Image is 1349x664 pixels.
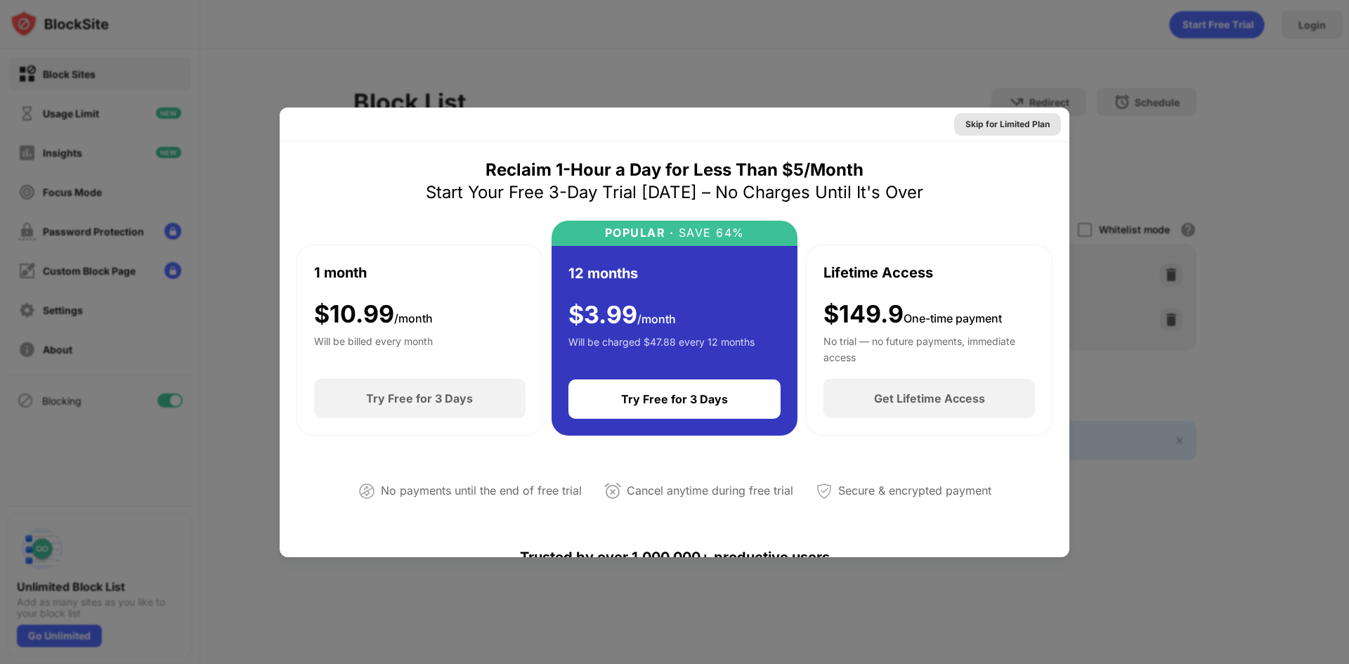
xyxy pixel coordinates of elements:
[904,311,1002,325] span: One-time payment
[568,334,755,363] div: Will be charged $47.88 every 12 months
[394,311,433,325] span: /month
[366,391,473,405] div: Try Free for 3 Days
[358,483,375,500] img: not-paying
[816,483,833,500] img: secured-payment
[568,263,638,284] div: 12 months
[637,312,676,326] span: /month
[823,334,1035,362] div: No trial — no future payments, immediate access
[838,481,991,501] div: Secure & encrypted payment
[568,301,676,330] div: $ 3.99
[314,334,433,362] div: Will be billed every month
[674,226,745,240] div: SAVE 64%
[381,481,582,501] div: No payments until the end of free trial
[605,226,674,240] div: POPULAR ·
[965,117,1050,131] div: Skip for Limited Plan
[314,300,433,329] div: $ 10.99
[621,392,728,406] div: Try Free for 3 Days
[874,391,985,405] div: Get Lifetime Access
[604,483,621,500] img: cancel-anytime
[296,523,1053,591] div: Trusted by over 1,000,000+ productive users
[314,262,367,283] div: 1 month
[485,159,864,181] div: Reclaim 1-Hour a Day for Less Than $5/Month
[823,300,1002,329] div: $149.9
[627,481,793,501] div: Cancel anytime during free trial
[823,262,933,283] div: Lifetime Access
[426,181,923,204] div: Start Your Free 3-Day Trial [DATE] – No Charges Until It's Over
